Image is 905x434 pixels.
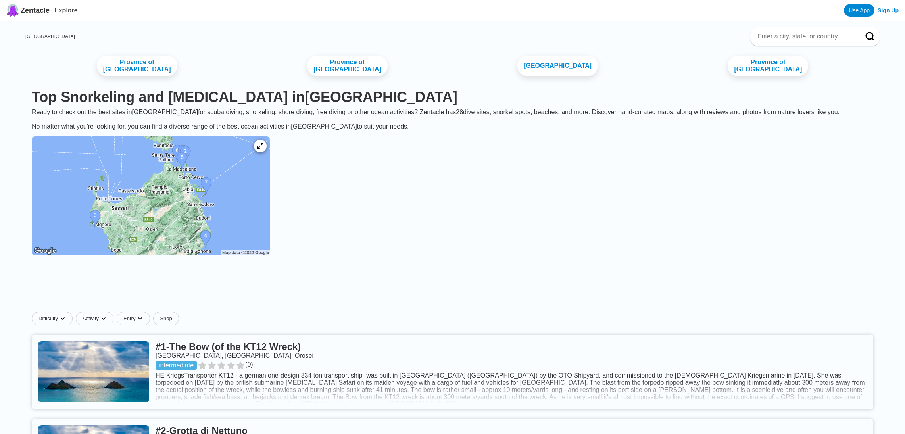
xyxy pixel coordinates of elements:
[100,315,107,322] img: dropdown caret
[844,4,874,17] a: Use App
[54,7,78,13] a: Explore
[728,56,808,76] a: Province of [GEOGRAPHIC_DATA]
[32,312,76,325] button: Difficultydropdown caret
[307,56,388,76] a: Province of [GEOGRAPHIC_DATA]
[83,315,99,322] span: Activity
[123,315,135,322] span: Entry
[38,315,58,322] span: Difficulty
[25,109,880,130] div: Ready to check out the best sites in [GEOGRAPHIC_DATA] for scuba diving, snorkeling, shore diving...
[137,315,143,322] img: dropdown caret
[6,4,19,17] img: Zentacle logo
[757,33,854,40] input: Enter a city, state, or country
[260,270,645,305] iframe: Advertisement
[6,4,50,17] a: Zentacle logoZentacle
[25,34,75,39] a: [GEOGRAPHIC_DATA]
[25,130,276,263] a: Sardinia dive site map
[117,312,153,325] button: Entrydropdown caret
[21,6,50,15] span: Zentacle
[32,136,270,255] img: Sardinia dive site map
[60,315,66,322] img: dropdown caret
[878,7,899,13] a: Sign Up
[76,312,117,325] button: Activitydropdown caret
[153,312,179,325] a: Shop
[517,56,598,76] a: [GEOGRAPHIC_DATA]
[32,89,873,106] h1: Top Snorkeling and [MEDICAL_DATA] in [GEOGRAPHIC_DATA]
[97,56,177,76] a: Province of [GEOGRAPHIC_DATA]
